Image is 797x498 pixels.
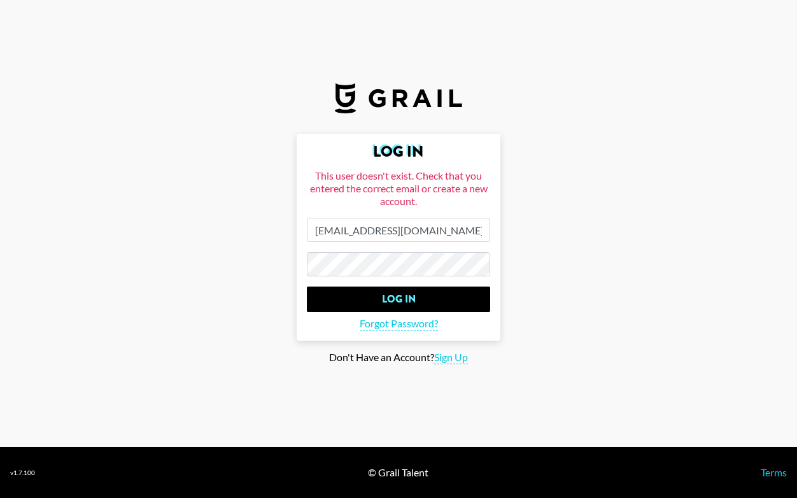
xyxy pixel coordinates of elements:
img: Grail Talent Logo [335,83,462,113]
span: Sign Up [434,351,468,364]
span: Forgot Password? [360,317,438,331]
h2: Log In [307,144,490,159]
input: Email [307,218,490,242]
a: Terms [761,466,787,478]
div: © Grail Talent [368,466,428,479]
div: This user doesn't exist. Check that you entered the correct email or create a new account. [307,169,490,208]
div: Don't Have an Account? [10,351,787,364]
input: Log In [307,287,490,312]
div: v 1.7.100 [10,469,35,477]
